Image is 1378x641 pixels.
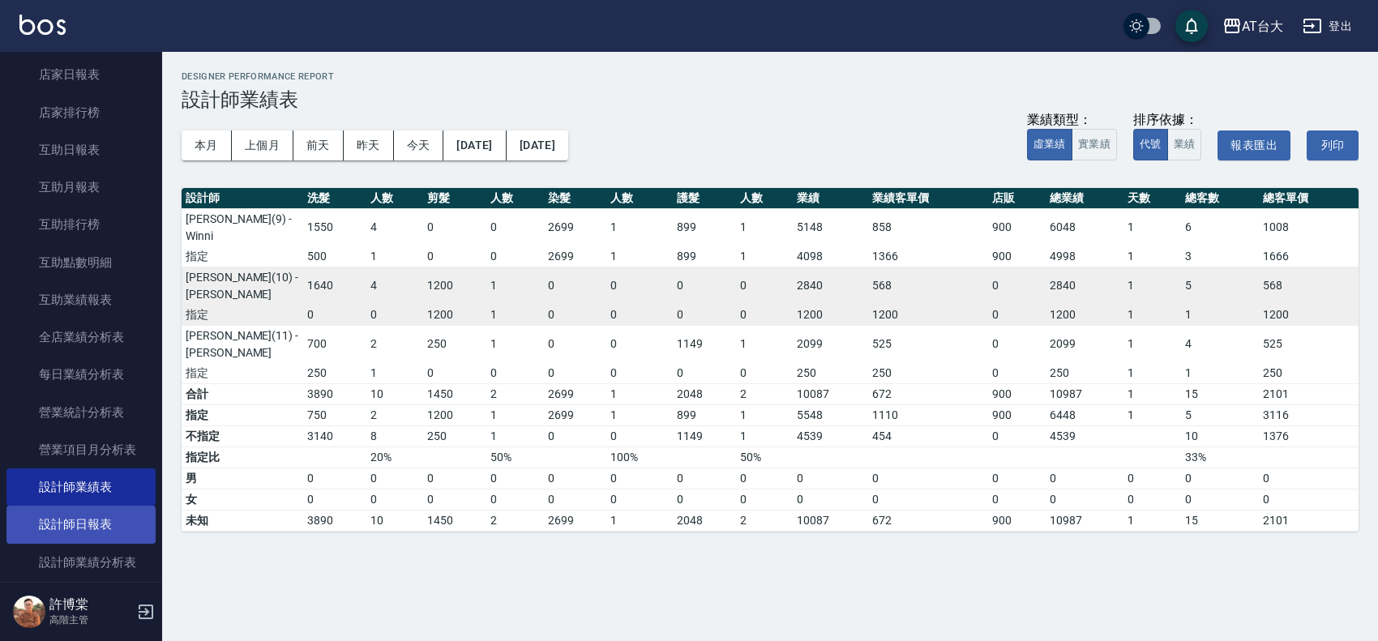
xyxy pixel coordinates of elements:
[6,131,156,169] a: 互助日報表
[673,208,736,246] td: 899
[606,325,673,363] td: 0
[182,404,303,425] td: 指定
[544,489,607,510] td: 0
[423,468,486,489] td: 0
[423,208,486,246] td: 0
[182,208,303,246] td: [PERSON_NAME](9) - Winni
[1242,16,1283,36] div: AT台大
[1259,325,1359,363] td: 525
[1123,468,1181,489] td: 0
[988,305,1046,326] td: 0
[507,130,568,160] button: [DATE]
[673,468,736,489] td: 0
[868,267,988,305] td: 568
[1259,383,1359,404] td: 2101
[423,510,486,531] td: 1450
[182,88,1359,111] h3: 設計師業績表
[988,208,1046,246] td: 900
[486,208,544,246] td: 0
[6,94,156,131] a: 店家排行榜
[1046,267,1124,305] td: 2840
[793,208,868,246] td: 5148
[736,246,794,267] td: 1
[303,363,366,384] td: 250
[1216,10,1290,43] button: AT台大
[736,208,794,246] td: 1
[1027,129,1072,160] button: 虛業績
[673,510,736,531] td: 2048
[673,188,736,209] th: 護髮
[6,506,156,543] a: 設計師日報表
[988,383,1046,404] td: 900
[366,404,424,425] td: 2
[736,468,794,489] td: 0
[6,356,156,393] a: 每日業績分析表
[182,489,303,510] td: 女
[1181,267,1260,305] td: 5
[544,468,607,489] td: 0
[423,267,486,305] td: 1200
[1181,208,1260,246] td: 6
[673,489,736,510] td: 0
[1046,188,1124,209] th: 總業績
[1259,305,1359,326] td: 1200
[1123,267,1181,305] td: 1
[793,489,868,510] td: 0
[1046,246,1124,267] td: 4998
[394,130,444,160] button: 今天
[606,510,673,531] td: 1
[1181,510,1260,531] td: 15
[793,383,868,404] td: 10087
[182,246,303,267] td: 指定
[673,404,736,425] td: 899
[423,489,486,510] td: 0
[423,425,486,447] td: 250
[544,404,607,425] td: 2699
[303,468,366,489] td: 0
[303,425,366,447] td: 3140
[366,447,424,468] td: 20%
[606,468,673,489] td: 0
[1046,208,1124,246] td: 6048
[988,188,1046,209] th: 店販
[1046,383,1124,404] td: 10987
[793,363,868,384] td: 250
[793,404,868,425] td: 5548
[868,468,988,489] td: 0
[868,425,988,447] td: 454
[303,208,366,246] td: 1550
[1259,208,1359,246] td: 1008
[366,188,424,209] th: 人數
[1123,208,1181,246] td: 1
[13,596,45,628] img: Person
[673,305,736,326] td: 0
[736,489,794,510] td: 0
[1123,489,1181,510] td: 0
[793,425,868,447] td: 4539
[182,188,303,209] th: 設計師
[1181,468,1260,489] td: 0
[6,281,156,318] a: 互助業績報表
[544,188,607,209] th: 染髮
[1259,468,1359,489] td: 0
[366,325,424,363] td: 2
[1046,325,1124,363] td: 2099
[423,383,486,404] td: 1450
[736,425,794,447] td: 1
[486,325,544,363] td: 1
[1259,425,1359,447] td: 1376
[793,325,868,363] td: 2099
[49,596,132,613] h5: 許博棠
[1307,130,1359,160] button: 列印
[366,510,424,531] td: 10
[736,267,794,305] td: 0
[1181,188,1260,209] th: 總客數
[486,363,544,384] td: 0
[303,404,366,425] td: 750
[544,363,607,384] td: 0
[423,363,486,384] td: 0
[303,305,366,326] td: 0
[182,425,303,447] td: 不指定
[1181,404,1260,425] td: 5
[486,447,544,468] td: 50%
